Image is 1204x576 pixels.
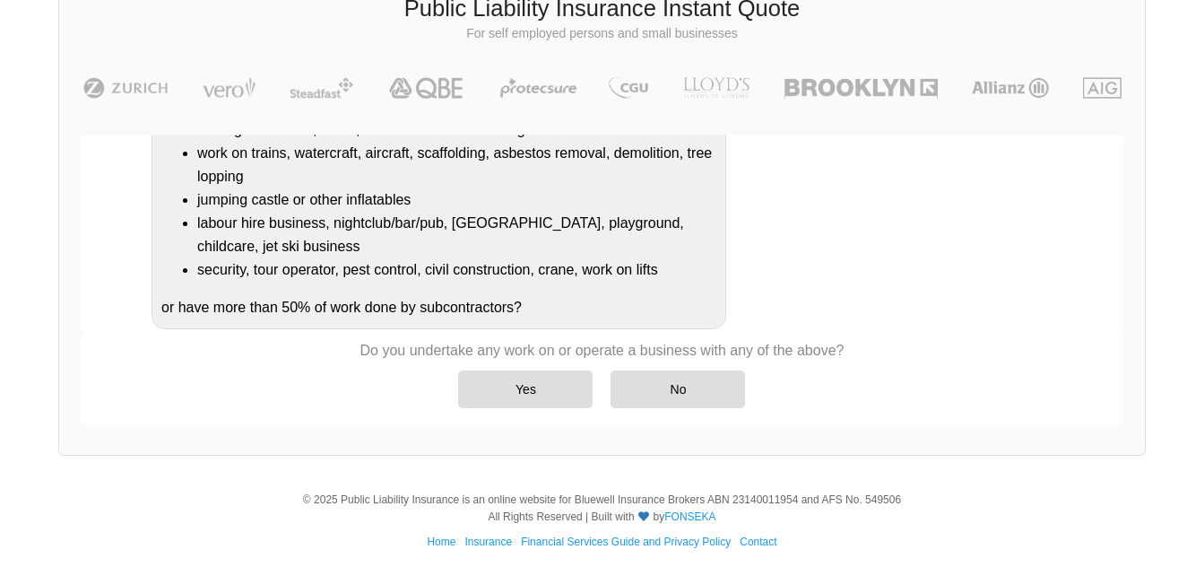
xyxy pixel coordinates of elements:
[427,536,455,548] a: Home
[458,371,593,408] div: Yes
[195,77,264,99] img: Vero | Public Liability Insurance
[197,188,716,212] li: jumping castle or other inflatables
[611,371,745,408] div: No
[664,511,715,523] a: FONSEKA
[673,77,759,99] img: LLOYD's | Public Liability Insurance
[360,341,845,361] p: Do you undertake any work on or operate a business with any of the above?
[73,25,1131,43] p: For self employed persons and small businesses
[963,77,1058,99] img: Allianz | Public Liability Insurance
[602,77,655,99] img: CGU | Public Liability Insurance
[282,77,361,99] img: Steadfast | Public Liability Insurance
[197,142,716,188] li: work on trains, watercraft, aircraft, scaffolding, asbestos removal, demolition, tree lopping
[75,77,177,99] img: Zurich | Public Liability Insurance
[197,258,716,282] li: security, tour operator, pest control, civil construction, crane, work on lifts
[493,77,584,99] img: Protecsure | Public Liability Insurance
[1076,77,1129,99] img: AIG | Public Liability Insurance
[464,536,512,548] a: Insurance
[378,77,475,99] img: QBE | Public Liability Insurance
[777,77,945,99] img: Brooklyn | Public Liability Insurance
[740,536,776,548] a: Contact
[197,212,716,258] li: labour hire business, nightclub/bar/pub, [GEOGRAPHIC_DATA], playground, childcare, jet ski business
[521,536,731,548] a: Financial Services Guide and Privacy Policy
